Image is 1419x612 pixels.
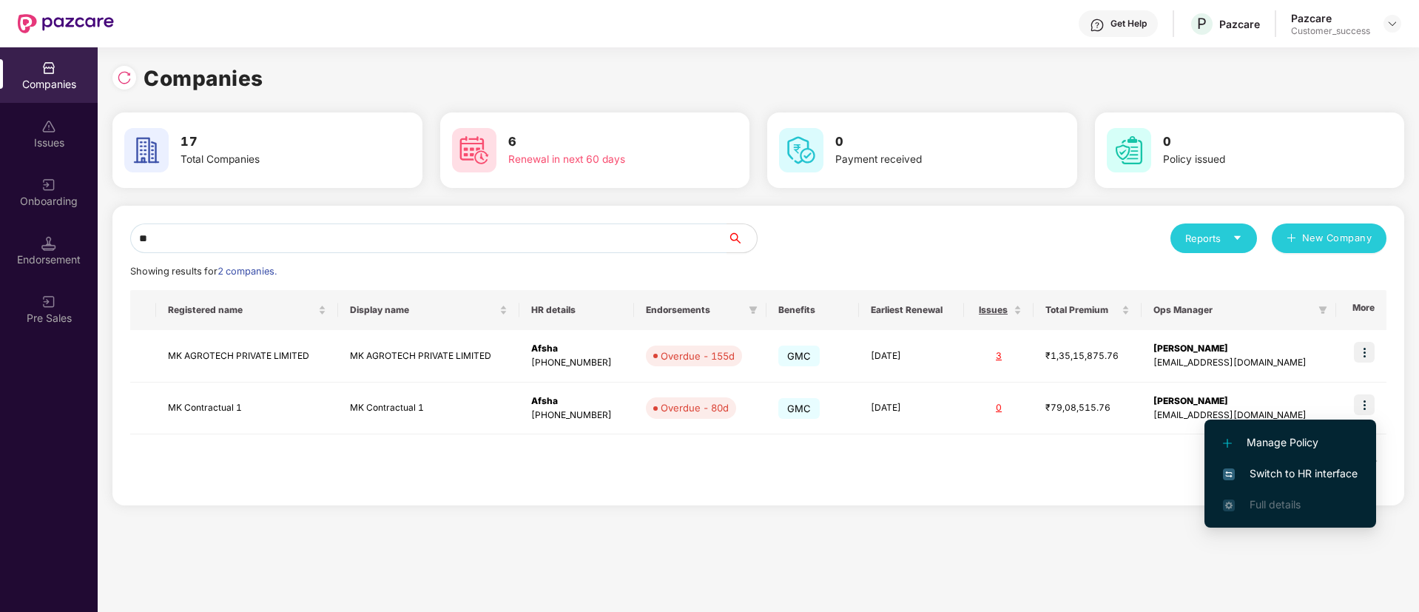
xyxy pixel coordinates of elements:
[1336,290,1386,330] th: More
[1153,394,1324,408] div: [PERSON_NAME]
[646,304,742,316] span: Endorsements
[181,152,367,168] div: Total Companies
[531,342,622,356] div: Afsha
[130,266,277,277] span: Showing results for
[1034,290,1141,330] th: Total Premium
[156,330,337,383] td: MK AGROTECH PRIVATE LIMITED
[1153,356,1324,370] div: [EMAIL_ADDRESS][DOMAIN_NAME]
[859,383,964,435] td: [DATE]
[1110,18,1147,30] div: Get Help
[531,408,622,423] div: [PHONE_NUMBER]
[41,178,56,192] img: svg+xml;base64,PHN2ZyB3aWR0aD0iMjAiIGhlaWdodD0iMjAiIHZpZXdCb3g9IjAgMCAyMCAyMCIgZmlsbD0ibm9uZSIgeG...
[976,349,1022,363] div: 3
[338,330,519,383] td: MK AGROTECH PRIVATE LIMITED
[218,266,277,277] span: 2 companies.
[1354,394,1375,415] img: icon
[1223,500,1235,511] img: svg+xml;base64,PHN2ZyB4bWxucz0iaHR0cDovL3d3dy53My5vcmcvMjAwMC9zdmciIHdpZHRoPSIxNi4zNjMiIGhlaWdodD...
[1315,301,1330,319] span: filter
[41,119,56,134] img: svg+xml;base64,PHN2ZyBpZD0iSXNzdWVzX2Rpc2FibGVkIiB4bWxucz0iaHR0cDovL3d3dy53My5vcmcvMjAwMC9zdmciIH...
[1386,18,1398,30] img: svg+xml;base64,PHN2ZyBpZD0iRHJvcGRvd24tMzJ4MzIiIHhtbG5zPSJodHRwOi8vd3d3LnczLm9yZy8yMDAwL3N2ZyIgd2...
[778,346,820,366] span: GMC
[1291,11,1370,25] div: Pazcare
[749,306,758,315] span: filter
[41,295,56,309] img: svg+xml;base64,PHN2ZyB3aWR0aD0iMjAiIGhlaWdodD0iMjAiIHZpZXdCb3g9IjAgMCAyMCAyMCIgZmlsbD0ibm9uZSIgeG...
[1223,468,1235,480] img: svg+xml;base64,PHN2ZyB4bWxucz0iaHR0cDovL3d3dy53My5vcmcvMjAwMC9zdmciIHdpZHRoPSIxNiIgaGVpZ2h0PSIxNi...
[859,290,964,330] th: Earliest Renewal
[1045,304,1118,316] span: Total Premium
[835,152,1022,168] div: Payment received
[661,400,729,415] div: Overdue - 80d
[1090,18,1105,33] img: svg+xml;base64,PHN2ZyBpZD0iSGVscC0zMngzMiIgeG1sbnM9Imh0dHA6Ly93d3cudzMub3JnLzIwMDAvc3ZnIiB3aWR0aD...
[531,394,622,408] div: Afsha
[778,398,820,419] span: GMC
[1219,17,1260,31] div: Pazcare
[1250,498,1301,511] span: Full details
[727,223,758,253] button: search
[350,304,496,316] span: Display name
[508,152,695,168] div: Renewal in next 60 days
[338,383,519,435] td: MK Contractual 1
[976,401,1022,415] div: 0
[766,290,859,330] th: Benefits
[1223,465,1358,482] span: Switch to HR interface
[1163,132,1349,152] h3: 0
[1354,342,1375,363] img: icon
[508,132,695,152] h3: 6
[1045,349,1129,363] div: ₹1,35,15,875.76
[1197,15,1207,33] span: P
[1153,408,1324,423] div: [EMAIL_ADDRESS][DOMAIN_NAME]
[18,14,114,33] img: New Pazcare Logo
[41,236,56,251] img: svg+xml;base64,PHN2ZyB3aWR0aD0iMTQuNSIgaGVpZ2h0PSIxNC41IiB2aWV3Qm94PSIwIDAgMTYgMTYiIGZpbGw9Im5vbm...
[1223,434,1358,451] span: Manage Policy
[727,232,757,244] span: search
[531,356,622,370] div: [PHONE_NUMBER]
[1153,304,1312,316] span: Ops Manager
[338,290,519,330] th: Display name
[661,349,735,363] div: Overdue - 155d
[1045,401,1129,415] div: ₹79,08,515.76
[1291,25,1370,37] div: Customer_success
[779,128,823,172] img: svg+xml;base64,PHN2ZyB4bWxucz0iaHR0cDovL3d3dy53My5vcmcvMjAwMC9zdmciIHdpZHRoPSI2MCIgaGVpZ2h0PSI2MC...
[1302,231,1372,246] span: New Company
[156,383,337,435] td: MK Contractual 1
[1287,233,1296,245] span: plus
[859,330,964,383] td: [DATE]
[144,62,263,95] h1: Companies
[835,132,1022,152] h3: 0
[1163,152,1349,168] div: Policy issued
[156,290,337,330] th: Registered name
[181,132,367,152] h3: 17
[1185,231,1242,246] div: Reports
[746,301,761,319] span: filter
[168,304,314,316] span: Registered name
[124,128,169,172] img: svg+xml;base64,PHN2ZyB4bWxucz0iaHR0cDovL3d3dy53My5vcmcvMjAwMC9zdmciIHdpZHRoPSI2MCIgaGVpZ2h0PSI2MC...
[519,290,634,330] th: HR details
[1318,306,1327,315] span: filter
[1223,439,1232,448] img: svg+xml;base64,PHN2ZyB4bWxucz0iaHR0cDovL3d3dy53My5vcmcvMjAwMC9zdmciIHdpZHRoPSIxMi4yMDEiIGhlaWdodD...
[117,70,132,85] img: svg+xml;base64,PHN2ZyBpZD0iUmVsb2FkLTMyeDMyIiB4bWxucz0iaHR0cDovL3d3dy53My5vcmcvMjAwMC9zdmciIHdpZH...
[1272,223,1386,253] button: plusNew Company
[1233,233,1242,243] span: caret-down
[41,61,56,75] img: svg+xml;base64,PHN2ZyBpZD0iQ29tcGFuaWVzIiB4bWxucz0iaHR0cDovL3d3dy53My5vcmcvMjAwMC9zdmciIHdpZHRoPS...
[964,290,1034,330] th: Issues
[1107,128,1151,172] img: svg+xml;base64,PHN2ZyB4bWxucz0iaHR0cDovL3d3dy53My5vcmcvMjAwMC9zdmciIHdpZHRoPSI2MCIgaGVpZ2h0PSI2MC...
[976,304,1011,316] span: Issues
[452,128,496,172] img: svg+xml;base64,PHN2ZyB4bWxucz0iaHR0cDovL3d3dy53My5vcmcvMjAwMC9zdmciIHdpZHRoPSI2MCIgaGVpZ2h0PSI2MC...
[1153,342,1324,356] div: [PERSON_NAME]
